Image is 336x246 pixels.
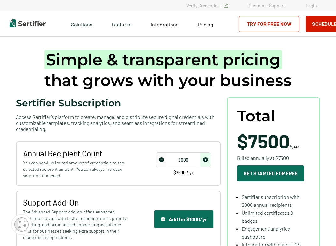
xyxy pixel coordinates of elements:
[23,198,127,207] span: Support Add-On
[237,129,289,152] span: $7500
[23,160,127,179] span: You can send unlimited amount of credentials to the selected recipient amount. You can always inc...
[16,97,121,109] span: Sertifier Subscription
[159,157,164,162] img: Decrease Icon
[151,21,179,27] span: Integrations
[23,209,127,241] span: The Advanced Support Add-on offers enhanced customer service with faster response times, priority...
[14,217,29,232] img: Cookie Popup Icon
[237,107,275,125] span: Total
[44,50,282,69] span: Simple & transparent pricing
[249,3,285,8] a: Customer Support
[173,170,193,175] span: $7500 / yr
[156,153,166,167] span: decrease number
[161,216,207,222] div: Add for $1000/yr
[10,19,46,27] img: Sertifier | Digital Credentialing Platform
[242,226,290,240] span: Engagement analytics dashboard
[154,210,214,228] button: Support IconAdd for $1000/yr
[203,157,208,162] img: Increase Icon
[306,3,317,8] a: Login
[23,148,127,158] span: Annual Recipient Count
[242,194,300,208] span: Sertifier subscription with 2000 annual recipients
[16,114,221,132] span: Access Sertifier’s platform to create, manage, and distribute secure digital credentials with cus...
[112,20,132,28] span: Features
[198,21,213,27] span: Pricing
[186,3,228,8] a: Verify Credentials
[44,49,292,91] h1: that grows with your business
[237,154,289,162] span: Billed annually at $7500
[151,20,179,28] a: Integrations
[239,16,299,32] a: Try for Free Now
[237,131,299,150] span: /
[242,210,294,224] span: Unlimited certificates & badges
[291,144,299,149] span: year
[200,153,210,167] span: increase number
[304,215,336,246] iframe: Chat Widget
[198,20,213,28] a: Pricing
[224,4,228,8] img: Verified
[237,165,304,181] button: Get Started For Free
[71,20,92,28] span: Solutions
[161,217,165,221] img: Support Icon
